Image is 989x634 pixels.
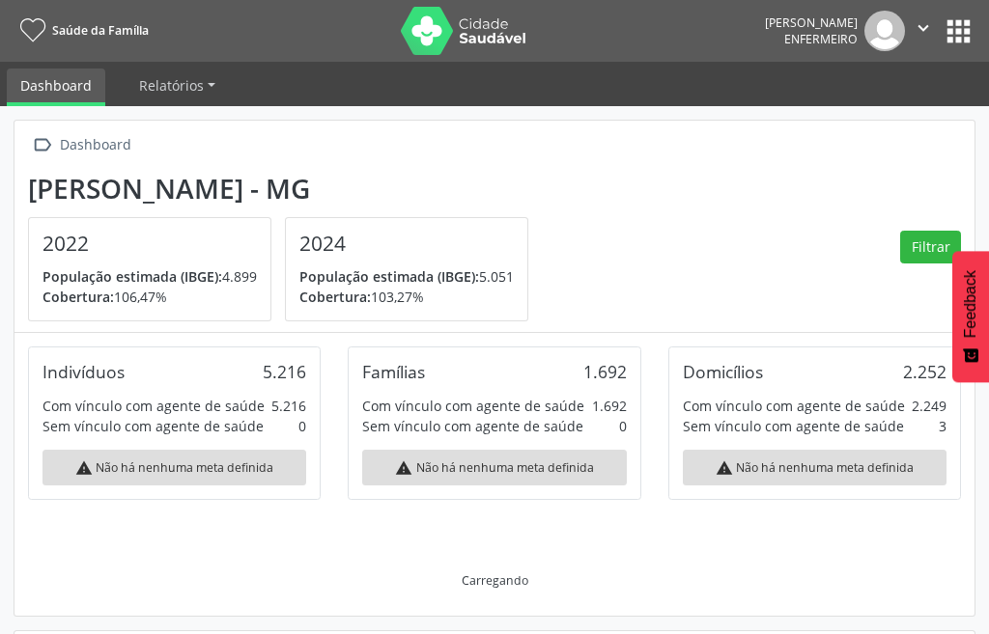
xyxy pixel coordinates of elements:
[362,450,626,485] div: Não há nenhuma meta definida
[683,361,763,382] div: Domicílios
[942,14,975,48] button: apps
[765,14,858,31] div: [PERSON_NAME]
[912,396,947,416] div: 2.249
[299,288,371,306] span: Cobertura:
[28,131,56,159] i: 
[583,361,627,382] div: 1.692
[42,288,114,306] span: Cobertura:
[7,69,105,106] a: Dashboard
[42,361,125,382] div: Indivíduos
[716,459,733,477] i: warning
[903,361,947,382] div: 2.252
[42,232,257,256] h4: 2022
[784,31,858,47] span: Enfermeiro
[42,287,257,307] p: 106,47%
[362,416,583,436] div: Sem vínculo com agente de saúde
[299,287,514,307] p: 103,27%
[905,11,942,51] button: 
[864,11,905,51] img: img
[42,416,264,436] div: Sem vínculo com agente de saúde
[395,459,412,477] i: warning
[28,131,134,159] a:  Dashboard
[619,416,627,436] div: 0
[683,416,904,436] div: Sem vínculo com agente de saúde
[683,396,905,416] div: Com vínculo com agente de saúde
[139,76,204,95] span: Relatórios
[271,396,306,416] div: 5.216
[42,396,265,416] div: Com vínculo com agente de saúde
[14,14,149,46] a: Saúde da Família
[299,267,479,286] span: População estimada (IBGE):
[28,173,542,205] div: [PERSON_NAME] - MG
[42,267,222,286] span: População estimada (IBGE):
[683,450,947,485] div: Não há nenhuma meta definida
[42,266,257,287] p: 4.899
[592,396,627,416] div: 1.692
[362,361,425,382] div: Famílias
[126,69,229,102] a: Relatórios
[75,459,93,477] i: warning
[299,232,514,256] h4: 2024
[939,416,947,436] div: 3
[952,251,989,382] button: Feedback - Mostrar pesquisa
[962,270,979,338] span: Feedback
[913,17,934,39] i: 
[362,396,584,416] div: Com vínculo com agente de saúde
[52,22,149,39] span: Saúde da Família
[263,361,306,382] div: 5.216
[900,231,961,263] button: Filtrar
[42,450,306,485] div: Não há nenhuma meta definida
[56,131,134,159] div: Dashboard
[298,416,306,436] div: 0
[462,572,528,589] div: Carregando
[299,266,514,287] p: 5.051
